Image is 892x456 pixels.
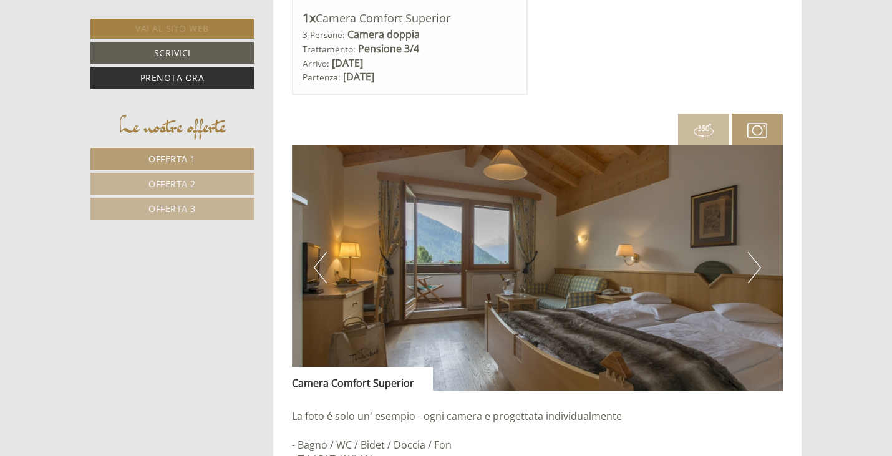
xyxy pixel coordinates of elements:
[358,42,419,56] b: Pensione 3/4
[303,43,356,55] small: Trattamento:
[694,120,714,140] img: 360-grad.svg
[303,57,329,69] small: Arrivo:
[314,252,327,283] button: Previous
[292,367,433,391] div: Camera Comfort Superior
[303,71,341,83] small: Partenza:
[429,329,492,351] button: Invia
[747,120,767,140] img: camera.svg
[90,42,254,64] a: Scrivici
[343,70,374,84] b: [DATE]
[19,61,200,69] small: 20:42
[303,29,345,41] small: 3 Persone:
[303,9,518,27] div: Camera Comfort Superior
[303,9,316,26] b: 1x
[332,56,363,70] b: [DATE]
[292,145,783,391] img: image
[9,34,206,72] div: Buon giorno, come possiamo aiutarla?
[90,110,254,142] div: Le nostre offerte
[148,153,196,165] span: Offerta 1
[148,203,196,215] span: Offerta 3
[90,19,254,39] a: Vai al sito web
[347,27,420,41] b: Camera doppia
[748,252,761,283] button: Next
[148,178,196,190] span: Offerta 2
[223,9,269,31] div: [DATE]
[90,67,254,89] a: Prenota ora
[19,36,200,46] div: [GEOGRAPHIC_DATA]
